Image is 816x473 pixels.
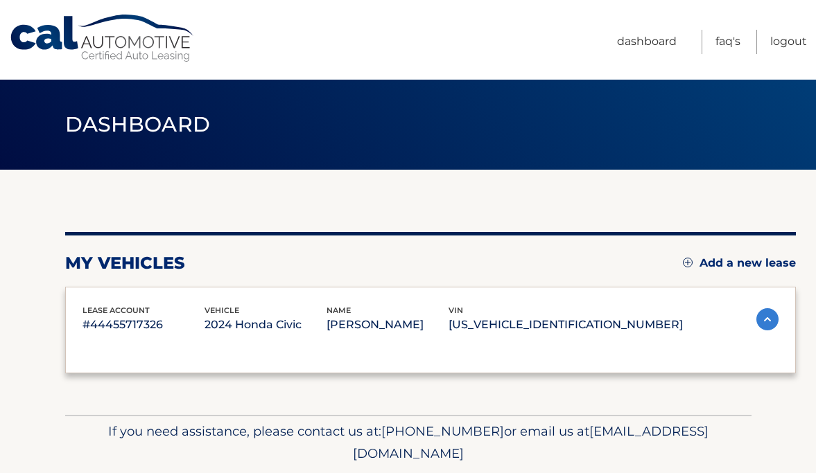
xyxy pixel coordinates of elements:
a: Logout [770,30,807,54]
h2: my vehicles [65,253,185,274]
p: [US_VEHICLE_IDENTIFICATION_NUMBER] [449,315,683,334]
p: 2024 Honda Civic [205,315,327,334]
span: Total Monthly Payment [383,355,492,364]
span: Monthly sales Tax [232,355,318,364]
span: name [327,305,351,315]
p: [PERSON_NAME] [327,315,449,334]
span: Monthly Payment [83,355,164,364]
span: [EMAIL_ADDRESS][DOMAIN_NAME] [353,423,709,461]
a: Cal Automotive [9,14,196,63]
span: vehicle [205,305,239,315]
a: Dashboard [617,30,677,54]
a: Add a new lease [683,256,796,270]
span: [PHONE_NUMBER] [381,423,504,439]
img: accordion-active.svg [756,308,779,330]
img: add.svg [683,258,693,267]
a: FAQ's [715,30,740,54]
span: Dashboard [65,111,211,137]
p: #44455717326 [83,315,205,334]
span: vin [449,305,463,315]
span: lease account [83,305,150,315]
p: If you need assistance, please contact us at: or email us at [74,420,743,465]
